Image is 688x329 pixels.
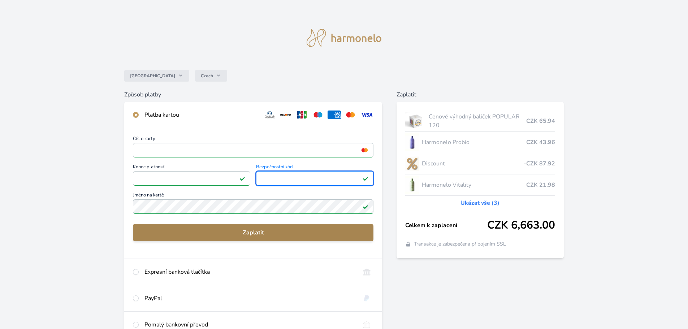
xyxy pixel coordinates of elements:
span: Discount [422,159,524,168]
img: mc [360,147,369,153]
button: [GEOGRAPHIC_DATA] [124,70,189,82]
span: Zaplatit [139,228,368,237]
span: Číslo karty [133,137,373,143]
img: onlineBanking_CZ.svg [360,268,373,276]
span: Harmonelo Vitality [422,181,526,189]
button: Zaplatit [133,224,373,241]
img: maestro.svg [311,111,325,119]
iframe: Iframe pro datum vypršení platnosti [136,173,247,183]
img: jcb.svg [295,111,309,119]
span: CZK 65.94 [526,117,555,125]
h6: Způsob platby [124,90,382,99]
span: Celkem k zaplacení [405,221,487,230]
img: Platné pole [363,204,368,209]
span: CZK 6,663.00 [487,219,555,232]
img: bankTransfer_IBAN.svg [360,320,373,329]
img: amex.svg [328,111,341,119]
img: logo.svg [307,29,382,47]
span: -CZK 87.92 [524,159,555,168]
iframe: Iframe pro bezpečnostní kód [259,173,370,183]
button: Czech [195,70,227,82]
a: Ukázat vše (3) [460,199,499,207]
img: Platné pole [363,176,368,181]
img: CLEAN_VITALITY_se_stinem_x-lo.jpg [405,176,419,194]
span: Harmonelo Probio [422,138,526,147]
span: Bezpečnostní kód [256,165,373,171]
span: Transakce je zabezpečena připojením SSL [414,241,506,248]
img: discover.svg [279,111,293,119]
div: Expresní banková tlačítka [144,268,354,276]
img: paypal.svg [360,294,373,303]
div: Pomalý bankovní převod [144,320,354,329]
iframe: Iframe pro číslo karty [136,145,370,155]
input: Jméno na kartěPlatné pole [133,199,373,214]
img: Platné pole [239,176,245,181]
span: CZK 21.98 [526,181,555,189]
h6: Zaplatit [397,90,564,99]
span: Jméno na kartě [133,193,373,199]
div: PayPal [144,294,354,303]
img: CLEAN_PROBIO_se_stinem_x-lo.jpg [405,133,419,151]
img: diners.svg [263,111,276,119]
span: CZK 43.96 [526,138,555,147]
span: Konec platnosti [133,165,250,171]
span: [GEOGRAPHIC_DATA] [130,73,175,79]
img: popular.jpg [405,112,426,130]
span: Cenově výhodný balíček POPULAR 120 [429,112,526,130]
img: visa.svg [360,111,373,119]
div: Platba kartou [144,111,257,119]
img: mc.svg [344,111,357,119]
span: Czech [201,73,213,79]
img: discount-lo.png [405,155,419,173]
